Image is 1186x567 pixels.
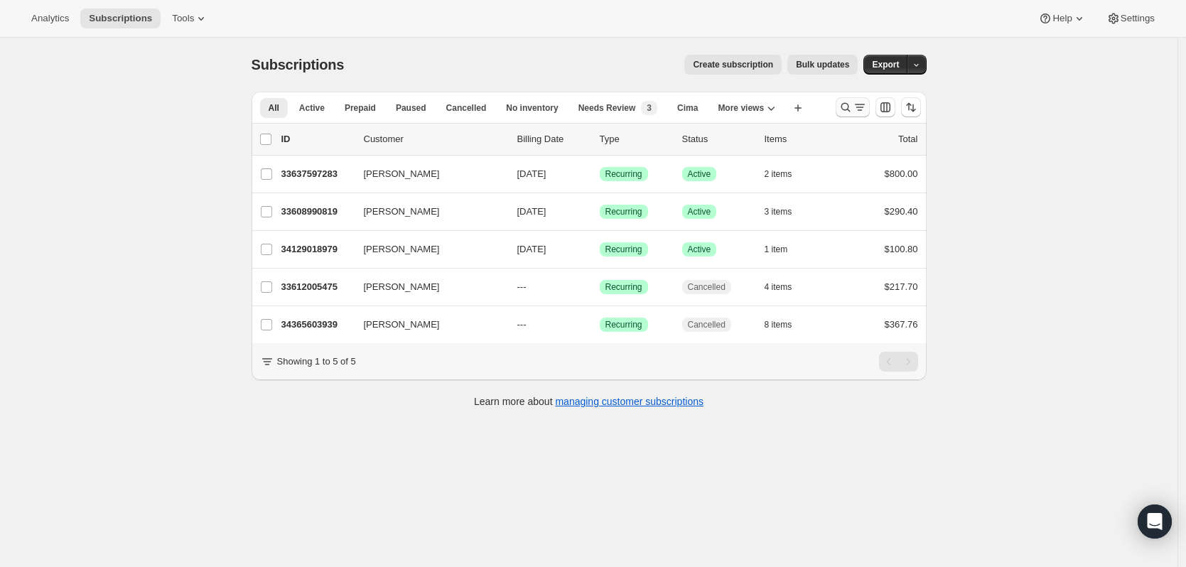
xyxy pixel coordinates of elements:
div: Open Intercom Messenger [1138,504,1172,539]
span: --- [517,281,527,292]
span: $100.80 [885,244,918,254]
nav: Pagination [879,352,918,372]
button: Bulk updates [787,55,858,75]
span: Prepaid [345,102,376,114]
span: Analytics [31,13,69,24]
span: [PERSON_NAME] [364,167,440,181]
span: Active [688,244,711,255]
span: Subscriptions [252,57,345,72]
span: $800.00 [885,168,918,179]
span: All [269,102,279,114]
button: Settings [1098,9,1163,28]
span: 1 item [765,244,788,255]
span: [PERSON_NAME] [364,318,440,332]
p: 33612005475 [281,280,352,294]
div: 34129018979[PERSON_NAME][DATE]SuccessRecurringSuccessActive1 item$100.80 [281,239,918,259]
p: 33608990819 [281,205,352,219]
span: $217.70 [885,281,918,292]
span: Paused [396,102,426,114]
span: 2 items [765,168,792,180]
span: Cima [677,102,698,114]
button: [PERSON_NAME] [355,163,497,185]
span: Recurring [605,244,642,255]
button: 2 items [765,164,808,184]
p: 34365603939 [281,318,352,332]
button: Subscriptions [80,9,161,28]
button: Analytics [23,9,77,28]
span: Subscriptions [89,13,152,24]
span: Recurring [605,281,642,293]
button: Help [1030,9,1094,28]
span: --- [517,319,527,330]
button: 1 item [765,239,804,259]
a: managing customer subscriptions [555,396,703,407]
div: IDCustomerBilling DateTypeStatusItemsTotal [281,132,918,146]
div: 33608990819[PERSON_NAME][DATE]SuccessRecurringSuccessActive3 items$290.40 [281,202,918,222]
span: $290.40 [885,206,918,217]
span: Bulk updates [796,59,849,70]
span: $367.76 [885,319,918,330]
span: Settings [1121,13,1155,24]
button: Create new view [787,98,809,118]
div: Type [600,132,671,146]
button: [PERSON_NAME] [355,200,497,223]
button: Create subscription [684,55,782,75]
p: Status [682,132,753,146]
p: 33637597283 [281,167,352,181]
span: Help [1052,13,1072,24]
span: 3 items [765,206,792,217]
span: Cancelled [688,319,726,330]
p: Billing Date [517,132,588,146]
span: Cancelled [688,281,726,293]
span: Cancelled [446,102,487,114]
button: More views [709,98,784,118]
span: More views [718,102,764,114]
button: 4 items [765,277,808,297]
span: [PERSON_NAME] [364,280,440,294]
span: Active [299,102,325,114]
button: Customize table column order and visibility [875,97,895,117]
span: 8 items [765,319,792,330]
span: Tools [172,13,194,24]
div: 34365603939[PERSON_NAME]---SuccessRecurringCancelled8 items$367.76 [281,315,918,335]
span: Recurring [605,319,642,330]
p: ID [281,132,352,146]
span: Active [688,206,711,217]
span: Recurring [605,206,642,217]
span: Export [872,59,899,70]
span: [PERSON_NAME] [364,242,440,256]
span: Active [688,168,711,180]
button: Search and filter results [836,97,870,117]
button: Sort the results [901,97,921,117]
span: [PERSON_NAME] [364,205,440,219]
button: [PERSON_NAME] [355,238,497,261]
span: Recurring [605,168,642,180]
button: [PERSON_NAME] [355,276,497,298]
button: Tools [163,9,217,28]
span: [DATE] [517,168,546,179]
div: Items [765,132,836,146]
span: Needs Review [578,102,636,114]
span: Create subscription [693,59,773,70]
button: Export [863,55,907,75]
span: 4 items [765,281,792,293]
p: Customer [364,132,506,146]
button: 3 items [765,202,808,222]
span: [DATE] [517,206,546,217]
p: Total [898,132,917,146]
button: [PERSON_NAME] [355,313,497,336]
button: 8 items [765,315,808,335]
span: 3 [647,102,652,114]
p: 34129018979 [281,242,352,256]
p: Showing 1 to 5 of 5 [277,355,356,369]
p: Learn more about [474,394,703,409]
div: 33637597283[PERSON_NAME][DATE]SuccessRecurringSuccessActive2 items$800.00 [281,164,918,184]
div: 33612005475[PERSON_NAME]---SuccessRecurringCancelled4 items$217.70 [281,277,918,297]
span: No inventory [506,102,558,114]
span: [DATE] [517,244,546,254]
